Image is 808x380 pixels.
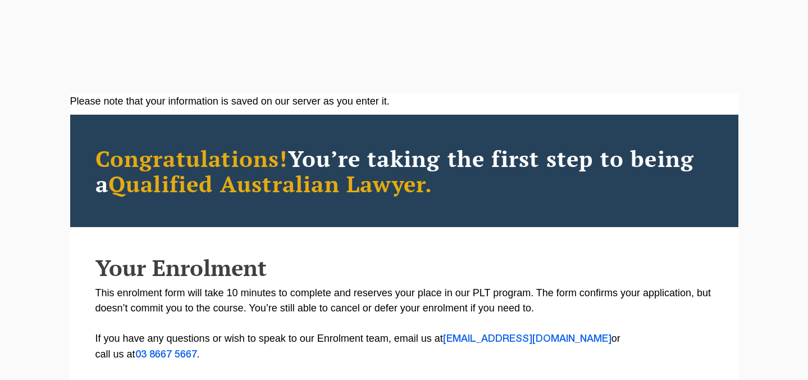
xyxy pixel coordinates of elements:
h2: Your Enrolment [95,255,713,280]
span: Qualified Australian Lawyer. [108,169,433,198]
p: This enrolment form will take 10 minutes to complete and reserves your place in our PLT program. ... [95,286,713,363]
a: 03 8667 5667 [135,350,197,359]
a: [EMAIL_ADDRESS][DOMAIN_NAME] [443,334,611,343]
div: Please note that your information is saved on our server as you enter it. [70,94,738,109]
h2: You’re taking the first step to being a [95,146,713,196]
span: Congratulations! [95,143,288,173]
